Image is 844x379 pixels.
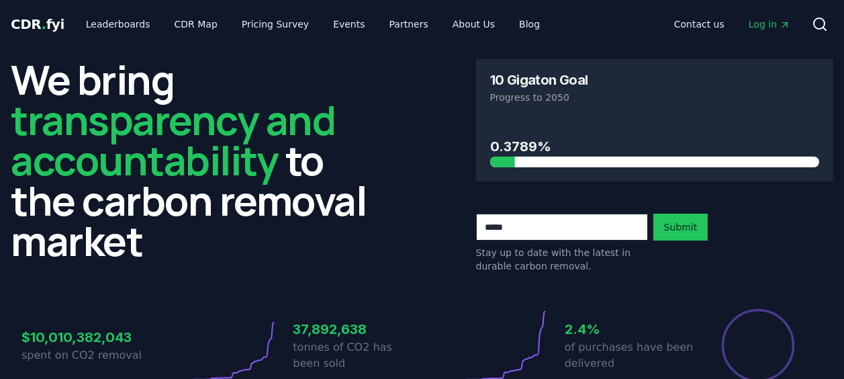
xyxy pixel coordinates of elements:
[490,136,820,157] h3: 0.3789%
[293,339,422,372] p: tonnes of CO2 has been sold
[508,12,551,36] a: Blog
[653,214,708,241] button: Submit
[322,12,375,36] a: Events
[293,319,422,339] h3: 37,892,638
[11,59,369,261] h2: We bring to the carbon removal market
[442,12,506,36] a: About Us
[490,91,820,104] p: Progress to 2050
[663,12,735,36] a: Contact us
[749,17,790,31] span: Log in
[21,347,150,364] p: spent on CO2 removal
[231,12,320,36] a: Pricing Survey
[476,246,648,273] p: Stay up to date with the latest in durable carbon removal.
[75,12,551,36] nav: Main
[21,327,150,347] h3: $10,010,382,043
[663,12,801,36] nav: Main
[490,73,588,87] h3: 10 Gigaton Goal
[75,12,161,36] a: Leaderboards
[11,15,64,34] a: CDR.fyi
[42,16,46,32] span: .
[11,16,64,32] span: CDR fyi
[738,12,801,36] a: Log in
[164,12,228,36] a: CDR Map
[565,339,694,372] p: of purchases have been delivered
[379,12,439,36] a: Partners
[565,319,694,339] h3: 2.4%
[11,92,335,187] span: transparency and accountability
